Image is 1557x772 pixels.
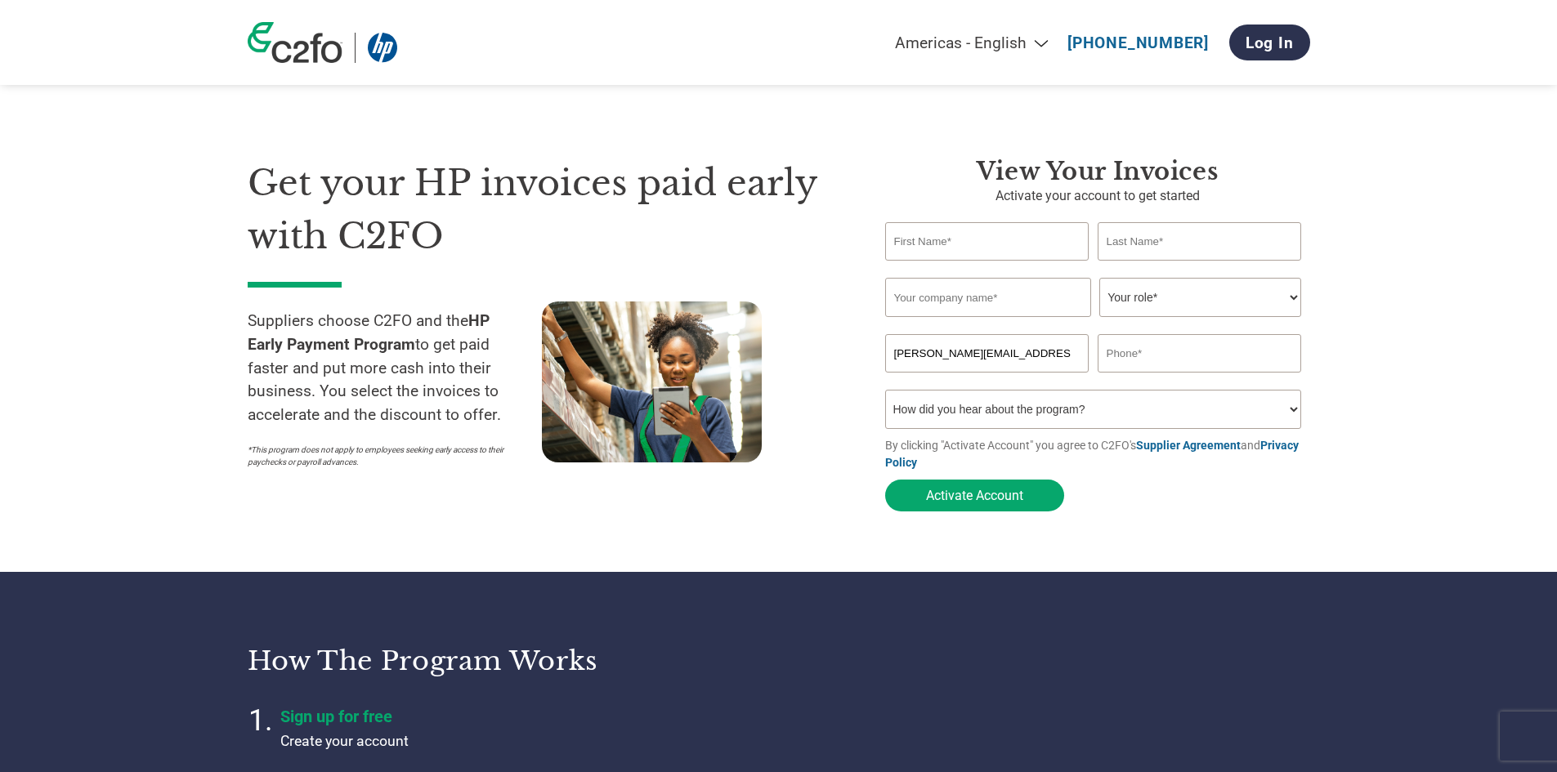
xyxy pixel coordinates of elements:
[885,278,1091,317] input: Your company name*
[1098,222,1302,261] input: Last Name*
[542,301,762,462] img: supply chain worker
[885,480,1064,511] button: Activate Account
[248,310,542,427] p: Suppliers choose C2FO and the to get paid faster and put more cash into their business. You selec...
[885,439,1299,469] a: Privacy Policy
[885,157,1310,186] h3: View Your Invoices
[885,319,1302,328] div: Invalid company name or company name is too long
[280,730,689,752] p: Create your account
[1067,33,1209,52] a: [PHONE_NUMBER]
[248,311,490,354] strong: HP Early Payment Program
[1136,439,1241,452] a: Supplier Agreement
[885,334,1089,373] input: Invalid Email format
[1098,374,1302,383] div: Inavlid Phone Number
[885,186,1310,206] p: Activate your account to get started
[1099,278,1301,317] select: Title/Role
[368,33,397,63] img: HP
[885,262,1089,271] div: Invalid first name or first name is too long
[1229,25,1310,60] a: Log In
[248,22,342,63] img: c2fo logo
[885,222,1089,261] input: First Name*
[885,374,1089,383] div: Inavlid Email Address
[248,157,836,262] h1: Get your HP invoices paid early with C2FO
[248,645,758,677] h3: How the program works
[280,707,689,726] h4: Sign up for free
[885,437,1310,471] p: By clicking "Activate Account" you agree to C2FO's and
[1098,334,1302,373] input: Phone*
[248,444,526,468] p: *This program does not apply to employees seeking early access to their paychecks or payroll adva...
[1098,262,1302,271] div: Invalid last name or last name is too long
